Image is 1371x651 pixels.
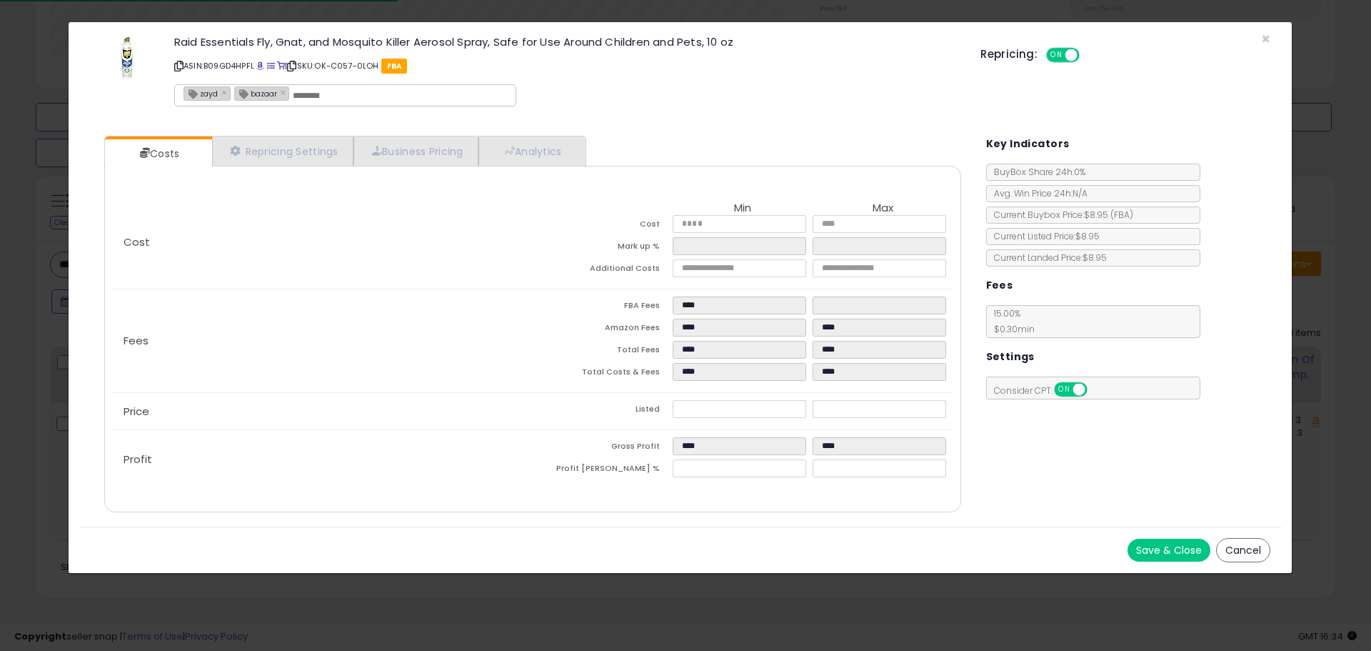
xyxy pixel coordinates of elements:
p: Cost [112,237,533,248]
td: Amazon Fees [533,319,673,341]
a: Repricing Settings [212,136,353,166]
h3: Raid Essentials Fly, Gnat, and Mosquito Killer Aerosol Spray, Safe for Use Around Children and Pe... [174,36,959,47]
th: Max [813,202,953,215]
a: × [221,86,230,99]
span: Avg. Win Price 24h: N/A [987,187,1088,199]
button: Save & Close [1128,539,1210,562]
span: FBA [381,59,408,74]
a: All offer listings [267,60,275,71]
span: $0.30 min [987,323,1035,335]
span: $8.95 [1084,209,1133,221]
a: BuyBox page [256,60,264,71]
td: Listed [533,400,673,422]
p: Price [112,406,533,417]
span: ON [1048,49,1065,61]
a: Costs [105,139,211,168]
span: ( FBA ) [1110,209,1133,221]
span: OFF [1085,384,1108,396]
h5: Settings [986,348,1035,366]
a: Your listing only [277,60,285,71]
p: Fees [112,335,533,347]
h5: Key Indicators [986,135,1070,153]
td: Additional Costs [533,259,673,282]
td: Total Costs & Fees [533,363,673,385]
span: Consider CPT: [987,384,1106,397]
p: Profit [112,454,533,465]
a: × [281,86,289,99]
span: ON [1055,384,1073,396]
span: zayd [184,87,218,99]
span: BuyBox Share 24h: 0% [987,166,1085,178]
span: Current Buybox Price: [987,209,1133,221]
img: 41r1GA1BteL._SL60_.jpg [106,36,149,79]
td: Mark up % [533,237,673,259]
td: Cost [533,215,673,237]
p: ASIN: B09GD4HPFL | SKU: OK-C057-0LOH [174,54,959,77]
td: FBA Fees [533,297,673,319]
button: Cancel [1216,538,1270,562]
span: × [1261,29,1270,49]
span: bazaar [235,87,277,99]
span: OFF [1078,49,1100,61]
span: Current Landed Price: $8.95 [987,252,1107,264]
span: Current Listed Price: $8.95 [987,230,1100,242]
td: Gross Profit [533,437,673,459]
td: Profit [PERSON_NAME] % [533,459,673,482]
a: Business Pricing [353,136,478,166]
span: 15.00 % [987,307,1035,335]
th: Min [673,202,813,215]
a: Analytics [478,136,584,166]
h5: Repricing: [980,49,1038,60]
td: Total Fees [533,341,673,363]
h5: Fees [986,277,1013,294]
